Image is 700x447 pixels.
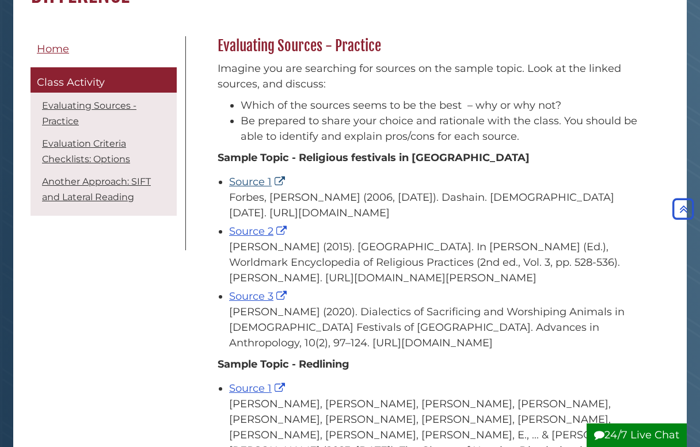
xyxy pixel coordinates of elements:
a: Class Activity [31,67,177,93]
div: Guide Pages [31,36,177,221]
div: [PERSON_NAME] (2020). Dialectics of Sacrificing and Worshiping Animals in [DEMOGRAPHIC_DATA] Fest... [229,304,646,351]
span: Class Activity [37,76,105,89]
a: Source 3 [229,290,290,303]
a: Source 1 [229,175,288,188]
div: Forbes, [PERSON_NAME] (2006, [DATE]). Dashain. [DEMOGRAPHIC_DATA] [DATE]. [URL][DOMAIN_NAME] [229,190,646,221]
li: Be prepared to share your choice and rationale with the class. You should be able to identify and... [241,113,646,144]
a: Source 2 [229,225,290,238]
p: Imagine you are searching for sources on the sample topic. Look at the linked sources, and discuss: [218,61,646,92]
a: Home [31,36,177,62]
div: [PERSON_NAME] (2015). [GEOGRAPHIC_DATA]. In [PERSON_NAME] (Ed.), Worldmark Encyclopedia of Religi... [229,239,646,286]
a: Evaluating Sources - Practice [42,100,136,127]
a: Evaluation Criteria Checklists: Options [42,138,130,165]
strong: Sample Topic - Redlining [218,358,349,370]
h2: Evaluating Sources - Practice [212,37,652,55]
a: Another Approach: SIFT and Lateral Reading [42,176,151,203]
a: Back to Top [669,203,697,215]
a: Source 1 [229,382,288,395]
li: Which of the sources seems to be the best – why or why not? [241,98,646,113]
span: Home [37,43,69,55]
button: 24/7 Live Chat [587,423,687,447]
strong: Sample Topic - Religious festivals in [GEOGRAPHIC_DATA] [218,151,530,164]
